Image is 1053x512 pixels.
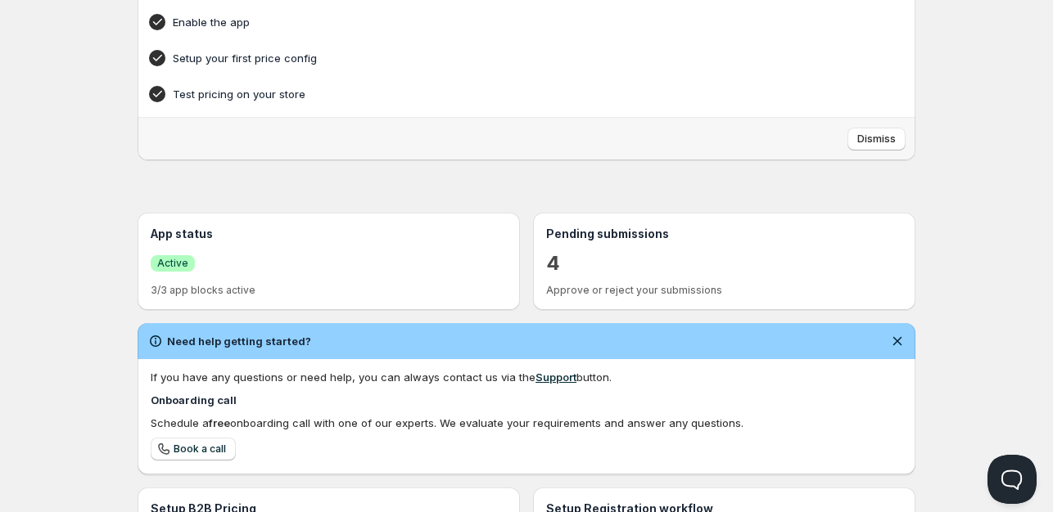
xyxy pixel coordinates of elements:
[151,415,902,431] div: Schedule a onboarding call with one of our experts. We evaluate your requirements and answer any ...
[151,254,195,272] a: SuccessActive
[536,371,576,384] a: Support
[173,50,829,66] h4: Setup your first price config
[546,250,560,276] a: 4
[173,86,829,102] h4: Test pricing on your store
[209,416,230,429] b: free
[546,284,902,297] p: Approve or reject your submissions
[151,369,902,385] div: If you have any questions or need help, you can always contact us via the button.
[987,455,1037,504] iframe: Help Scout Beacon - Open
[151,226,507,242] h3: App status
[847,128,906,150] button: Dismiss
[151,438,236,460] a: Book a call
[151,284,507,297] p: 3/3 app blocks active
[167,333,311,349] h2: Need help getting started?
[174,442,226,456] span: Book a call
[157,257,188,270] span: Active
[151,392,902,408] h4: Onboarding call
[886,330,909,353] button: Dismiss notification
[546,226,902,242] h3: Pending submissions
[857,132,896,146] span: Dismiss
[173,14,829,30] h4: Enable the app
